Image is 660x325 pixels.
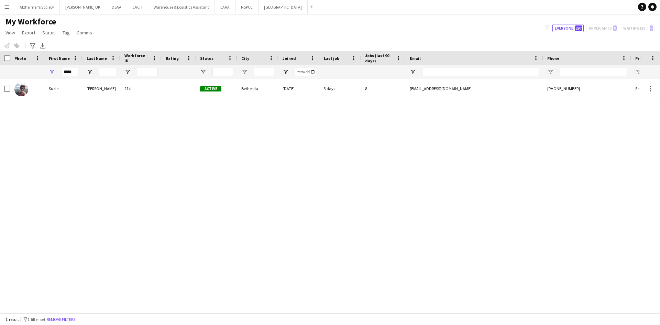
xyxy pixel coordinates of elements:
span: Status [200,56,213,61]
input: Status Filter Input [212,68,233,76]
button: EACH [127,0,148,14]
span: Rating [166,56,179,61]
span: Jobs (last 90 days) [365,53,393,63]
span: Last job [324,56,339,61]
button: EAAA [215,0,235,14]
button: NSPCC [235,0,258,14]
button: Open Filter Menu [283,69,289,75]
button: Open Filter Menu [635,69,641,75]
span: 297 [575,25,582,31]
input: Email Filter Input [422,68,539,76]
span: Email [410,56,421,61]
button: Everyone297 [552,24,584,32]
button: Open Filter Menu [87,69,93,75]
div: [PHONE_NUMBER] [543,79,631,98]
input: First Name Filter Input [61,68,78,76]
app-action-btn: Export XLSX [38,42,47,50]
button: Open Filter Menu [241,69,247,75]
a: View [3,28,18,37]
span: Phone [547,56,559,61]
button: Warehouse & Logistics Assistant [148,0,215,14]
a: Status [40,28,58,37]
app-action-btn: Advanced filters [29,42,37,50]
button: Open Filter Menu [547,69,553,75]
a: Export [19,28,38,37]
span: View [5,30,15,36]
button: Alzheimer's Society [14,0,60,14]
div: Suzie [45,79,82,98]
div: 214 [120,79,162,98]
div: Bethesda [237,79,278,98]
div: 8 [361,79,406,98]
span: Active [200,86,221,91]
a: Comms [74,28,95,37]
div: [DATE] [278,79,320,98]
span: Tag [63,30,70,36]
div: 3 days [320,79,361,98]
span: 1 filter set [27,317,45,322]
span: Profile [635,56,649,61]
span: City [241,56,249,61]
span: Comms [77,30,92,36]
span: Joined [283,56,296,61]
span: My Workforce [5,17,56,27]
button: Open Filter Menu [410,69,416,75]
span: Last Name [87,56,107,61]
div: [EMAIL_ADDRESS][DOMAIN_NAME] [406,79,543,98]
input: Joined Filter Input [295,68,316,76]
button: [GEOGRAPHIC_DATA] [258,0,308,14]
input: Phone Filter Input [560,68,627,76]
input: City Filter Input [254,68,274,76]
img: Suzie Richards [14,83,28,96]
button: [PERSON_NAME] UK [60,0,106,14]
button: Open Filter Menu [124,69,131,75]
button: Open Filter Menu [49,69,55,75]
input: Last Name Filter Input [99,68,116,76]
button: DSAA [106,0,127,14]
button: Remove filters [45,316,77,323]
input: Workforce ID Filter Input [137,68,157,76]
a: Tag [60,28,73,37]
span: First Name [49,56,70,61]
span: Workforce ID [124,53,149,63]
button: Open Filter Menu [200,69,206,75]
span: Status [42,30,56,36]
span: Export [22,30,35,36]
span: Photo [14,56,26,61]
div: [PERSON_NAME] [82,79,120,98]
